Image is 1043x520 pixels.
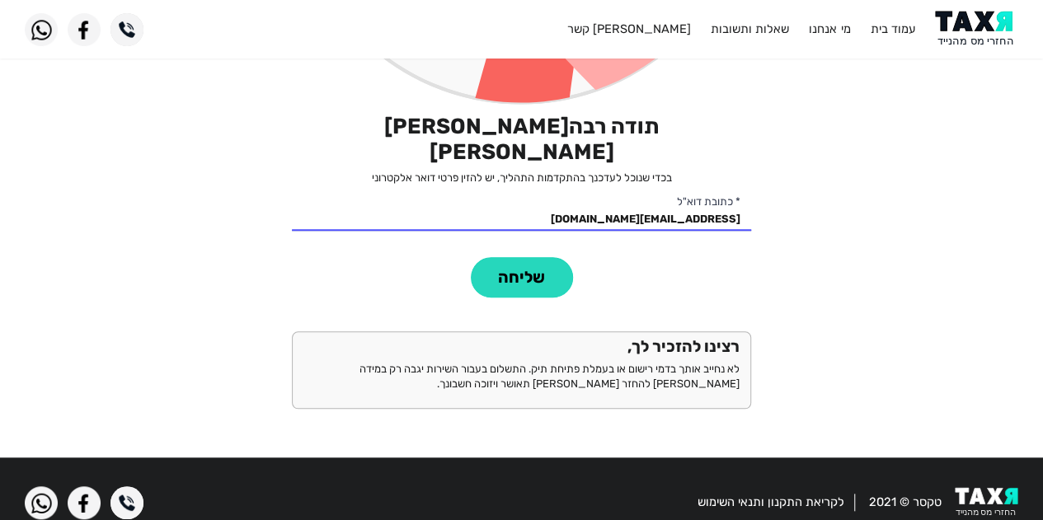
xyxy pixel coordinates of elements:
[303,337,740,356] h4: רצינו להזכיר לך,
[384,114,614,165] span: [PERSON_NAME] [PERSON_NAME]
[110,486,143,519] img: Phone
[697,494,843,509] a: לקריאת התקנון ותנאי השימוש
[25,486,58,519] img: WhatsApp
[955,487,1018,517] img: Logo
[292,171,751,185] p: בכדי שנוכל לעדכנך בהתקדמות התהליך, יש להזין פרטי דואר אלקטרוני
[871,21,915,36] a: עמוד בית
[869,494,942,510] p: טקסר © 2021
[566,21,690,36] a: [PERSON_NAME] קשר
[711,21,789,36] a: שאלות ותשובות
[471,257,573,297] button: שליחה
[292,114,751,165] h2: תודה רבה
[935,11,1018,48] img: Logo
[68,13,101,46] img: Facebook
[110,13,143,46] img: Phone
[25,13,58,46] img: WhatsApp
[303,362,740,391] p: לא נחייב אותך בדמי רישום או בעמלת פתיחת תיק. התשלום בעבור השירות יגבה רק במידה [PERSON_NAME] להחז...
[809,21,850,36] a: מי אנחנו
[68,486,101,519] img: Facebook
[677,194,740,209] label: * כתובת דוא"ל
